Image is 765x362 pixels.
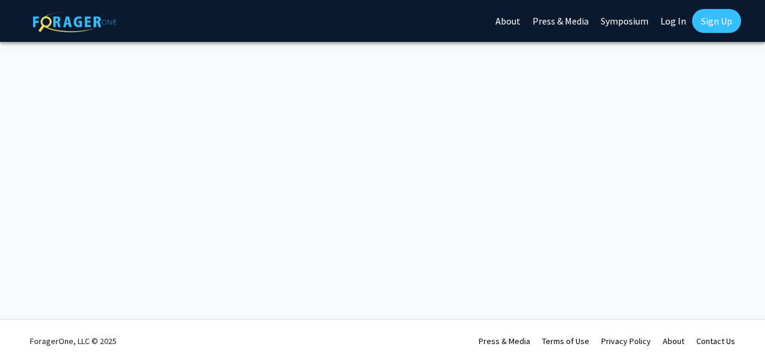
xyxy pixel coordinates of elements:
a: Privacy Policy [601,336,651,346]
img: ForagerOne Logo [33,11,117,32]
a: About [663,336,684,346]
a: Contact Us [696,336,735,346]
div: ForagerOne, LLC © 2025 [30,320,117,362]
a: Sign Up [692,9,741,33]
a: Press & Media [479,336,530,346]
a: Terms of Use [542,336,589,346]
